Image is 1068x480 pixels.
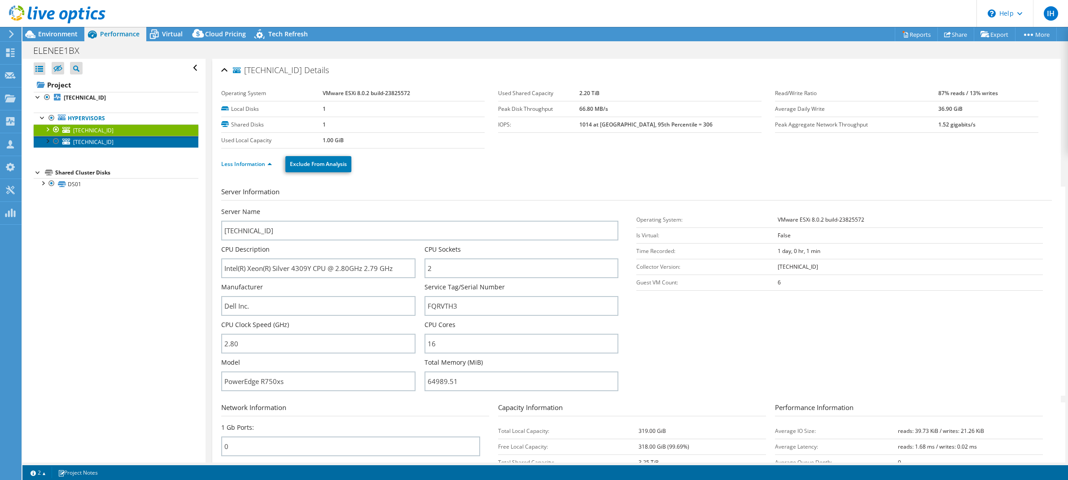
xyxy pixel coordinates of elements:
[221,105,323,113] label: Local Disks
[639,427,666,435] b: 319.00 GiB
[778,279,781,286] b: 6
[579,105,608,113] b: 66.80 MB/s
[52,467,104,478] a: Project Notes
[425,320,455,329] label: CPU Cores
[34,113,198,124] a: Hypervisors
[778,231,791,239] b: False
[221,461,258,470] label: 10 Gb Ports:
[937,27,974,41] a: Share
[895,27,938,41] a: Reports
[34,136,198,148] a: [TECHNICAL_ID]
[221,207,260,216] label: Server Name
[938,105,963,113] b: 36.90 GiB
[100,30,140,38] span: Performance
[221,320,289,329] label: CPU Clock Speed (GHz)
[55,167,198,178] div: Shared Cluster Disks
[498,120,580,129] label: IOPS:
[285,156,351,172] a: Exclude From Analysis
[221,423,254,432] label: 1 Gb Ports:
[636,212,778,227] td: Operating System:
[498,402,766,416] h3: Capacity Information
[775,105,938,113] label: Average Daily Write
[221,358,240,367] label: Model
[775,439,898,454] td: Average Latency:
[636,227,778,243] td: Is Virtual:
[775,454,898,470] td: Average Queue Depth:
[233,66,302,75] span: [TECHNICAL_ID]
[775,89,938,98] label: Read/Write Ratio
[323,121,326,128] b: 1
[775,423,898,439] td: Average IO Size:
[498,89,580,98] label: Used Shared Capacity
[498,439,639,454] td: Free Local Capacity:
[304,65,329,75] span: Details
[323,105,326,113] b: 1
[898,458,901,466] b: 0
[579,89,600,97] b: 2.20 TiB
[323,89,410,97] b: VMware ESXi 8.0.2 build-23825572
[221,187,1052,201] h3: Server Information
[221,136,323,145] label: Used Local Capacity
[974,27,1015,41] a: Export
[221,89,323,98] label: Operating System
[898,427,984,435] b: reads: 39.73 KiB / writes: 21.26 KiB
[1044,6,1058,21] span: IH
[636,243,778,259] td: Time Recorded:
[162,30,183,38] span: Virtual
[73,127,114,134] span: [TECHNICAL_ID]
[73,138,114,146] span: [TECHNICAL_ID]
[268,30,308,38] span: Tech Refresh
[221,160,272,168] a: Less Information
[221,120,323,129] label: Shared Disks
[636,275,778,290] td: Guest VM Count:
[775,120,938,129] label: Peak Aggregate Network Throughput
[64,94,106,101] b: [TECHNICAL_ID]
[636,259,778,275] td: Collector Version:
[938,89,998,97] b: 87% reads / 13% writes
[205,30,246,38] span: Cloud Pricing
[34,178,198,190] a: DS01
[24,467,52,478] a: 2
[778,216,864,223] b: VMware ESXi 8.0.2 build-23825572
[323,136,344,144] b: 1.00 GiB
[221,283,263,292] label: Manufacturer
[778,263,818,271] b: [TECHNICAL_ID]
[425,283,505,292] label: Service Tag/Serial Number
[38,30,78,38] span: Environment
[34,124,198,136] a: [TECHNICAL_ID]
[221,245,270,254] label: CPU Description
[938,121,976,128] b: 1.52 gigabits/s
[639,458,659,466] b: 3.25 TiB
[29,46,93,56] h1: ELENEE1BX
[425,245,461,254] label: CPU Sockets
[988,9,996,17] svg: \n
[498,423,639,439] td: Total Local Capacity:
[579,121,713,128] b: 1014 at [GEOGRAPHIC_DATA], 95th Percentile = 306
[639,443,689,450] b: 318.00 GiB (99.69%)
[221,402,489,416] h3: Network Information
[34,92,198,104] a: [TECHNICAL_ID]
[425,358,483,367] label: Total Memory (MiB)
[775,402,1043,416] h3: Performance Information
[898,443,977,450] b: reads: 1.68 ms / writes: 0.02 ms
[498,454,639,470] td: Total Shared Capacity:
[1015,27,1057,41] a: More
[498,105,580,113] label: Peak Disk Throughput
[34,78,198,92] a: Project
[778,247,820,255] b: 1 day, 0 hr, 1 min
